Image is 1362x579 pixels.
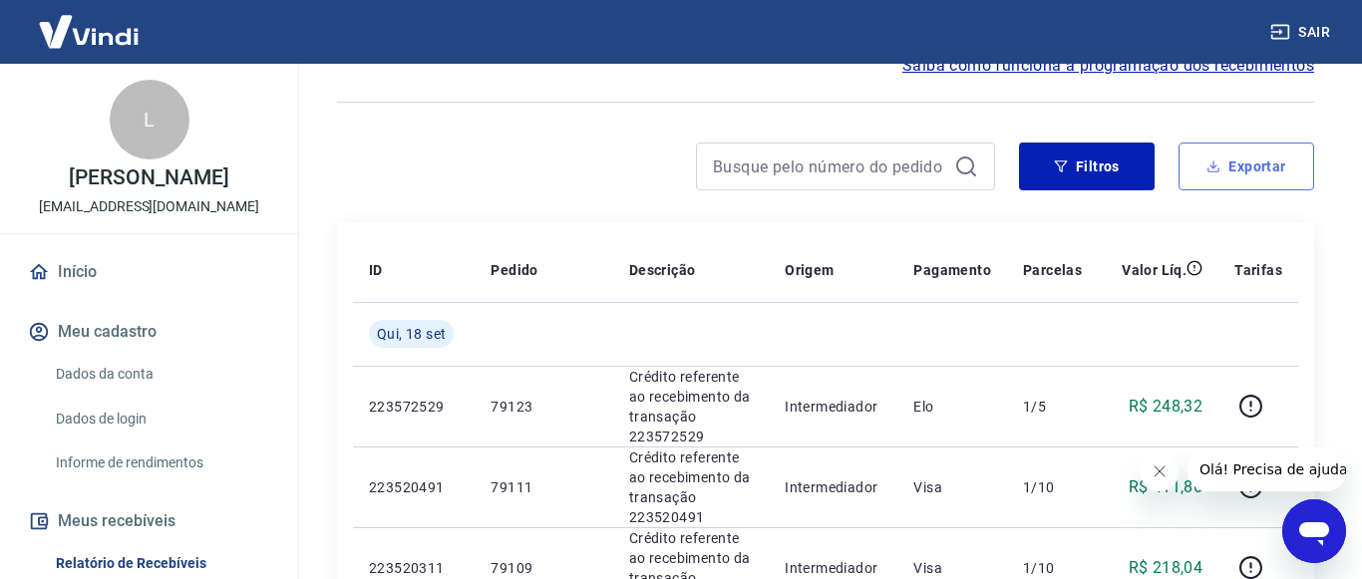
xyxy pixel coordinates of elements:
[1266,14,1338,51] button: Sair
[48,354,274,395] a: Dados da conta
[491,558,596,578] p: 79109
[24,1,154,62] img: Vindi
[785,397,881,417] p: Intermediador
[629,260,696,280] p: Descrição
[913,397,991,417] p: Elo
[369,477,459,497] p: 223520491
[1122,260,1187,280] p: Valor Líq.
[1023,558,1082,578] p: 1/10
[48,442,274,483] a: Informe de rendimentos
[491,260,537,280] p: Pedido
[491,477,596,497] p: 79111
[69,167,228,188] p: [PERSON_NAME]
[913,477,991,497] p: Visa
[902,54,1314,78] a: Saiba como funciona a programação dos recebimentos
[24,310,274,354] button: Meu cadastro
[1234,260,1282,280] p: Tarifas
[377,324,446,344] span: Qui, 18 set
[39,196,259,217] p: [EMAIL_ADDRESS][DOMAIN_NAME]
[1140,451,1180,491] iframe: Fechar mensagem
[491,397,596,417] p: 79123
[713,151,946,181] input: Busque pelo número do pedido
[369,558,459,578] p: 223520311
[48,399,274,439] a: Dados de login
[629,367,753,446] p: Crédito referente ao recebimento da transação 223572529
[913,558,991,578] p: Visa
[24,250,274,294] a: Início
[110,80,189,159] div: L
[1023,397,1082,417] p: 1/5
[1129,395,1203,419] p: R$ 248,32
[369,260,383,280] p: ID
[24,499,274,543] button: Meus recebíveis
[1282,499,1346,563] iframe: Botão para abrir a janela de mensagens
[1019,143,1155,190] button: Filtros
[785,477,881,497] p: Intermediador
[1023,477,1082,497] p: 1/10
[12,14,168,30] span: Olá! Precisa de ajuda?
[629,447,753,527] p: Crédito referente ao recebimento da transação 223520491
[1188,447,1346,491] iframe: Mensagem da empresa
[1179,143,1314,190] button: Exportar
[785,260,834,280] p: Origem
[785,558,881,578] p: Intermediador
[369,397,459,417] p: 223572529
[1023,260,1082,280] p: Parcelas
[913,260,991,280] p: Pagamento
[1129,475,1203,499] p: R$ 411,86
